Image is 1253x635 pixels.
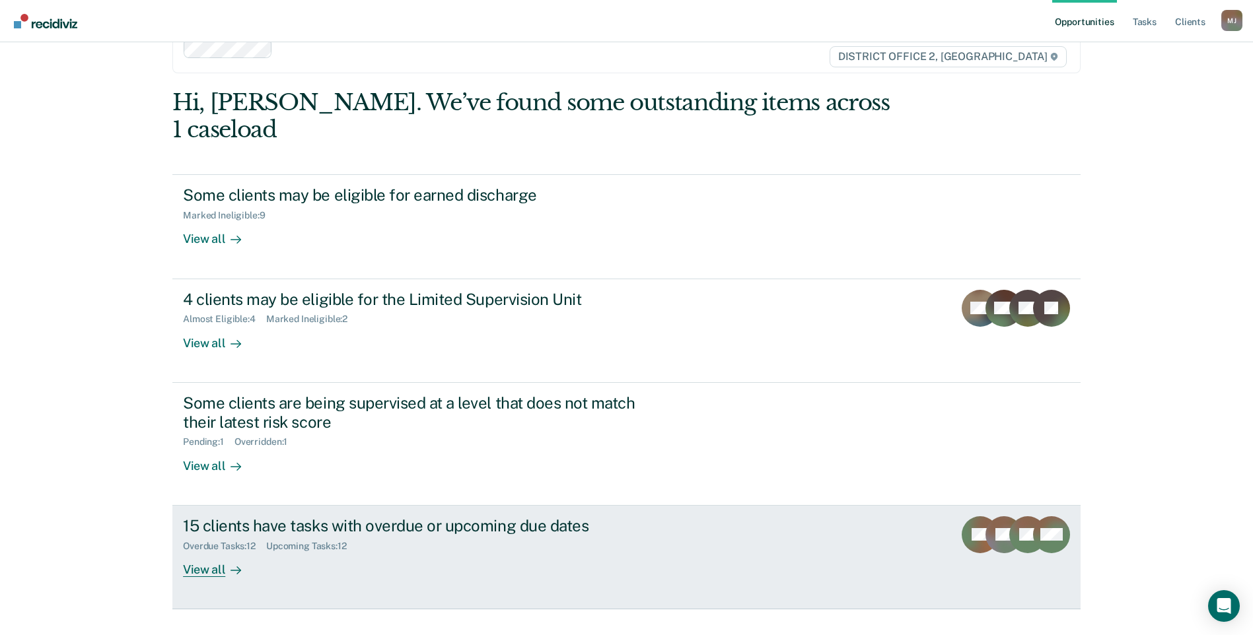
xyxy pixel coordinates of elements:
div: View all [183,325,257,351]
div: Marked Ineligible : 2 [266,314,358,325]
div: Some clients may be eligible for earned discharge [183,185,647,205]
div: Some clients are being supervised at a level that does not match their latest risk score [183,393,647,432]
div: 15 clients have tasks with overdue or upcoming due dates [183,516,647,535]
div: Open Intercom Messenger [1208,590,1240,622]
div: View all [183,448,257,473]
a: 15 clients have tasks with overdue or upcoming due datesOverdue Tasks:12Upcoming Tasks:12View all [172,506,1081,609]
div: Overridden : 1 [234,436,298,448]
div: Hi, [PERSON_NAME]. We’ve found some outstanding items across 1 caseload [172,89,899,143]
a: Some clients may be eligible for earned dischargeMarked Ineligible:9View all [172,174,1081,279]
div: Pending : 1 [183,436,234,448]
div: Marked Ineligible : 9 [183,210,275,221]
div: 4 clients may be eligible for the Limited Supervision Unit [183,290,647,309]
div: M J [1221,10,1242,31]
img: Recidiviz [14,14,77,28]
button: Profile dropdown button [1221,10,1242,31]
div: Almost Eligible : 4 [183,314,266,325]
span: DISTRICT OFFICE 2, [GEOGRAPHIC_DATA] [830,46,1067,67]
div: Upcoming Tasks : 12 [266,541,357,552]
a: Some clients are being supervised at a level that does not match their latest risk scorePending:1... [172,383,1081,506]
div: View all [183,551,257,577]
a: 4 clients may be eligible for the Limited Supervision UnitAlmost Eligible:4Marked Ineligible:2Vie... [172,279,1081,383]
div: View all [183,221,257,247]
div: Overdue Tasks : 12 [183,541,266,552]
